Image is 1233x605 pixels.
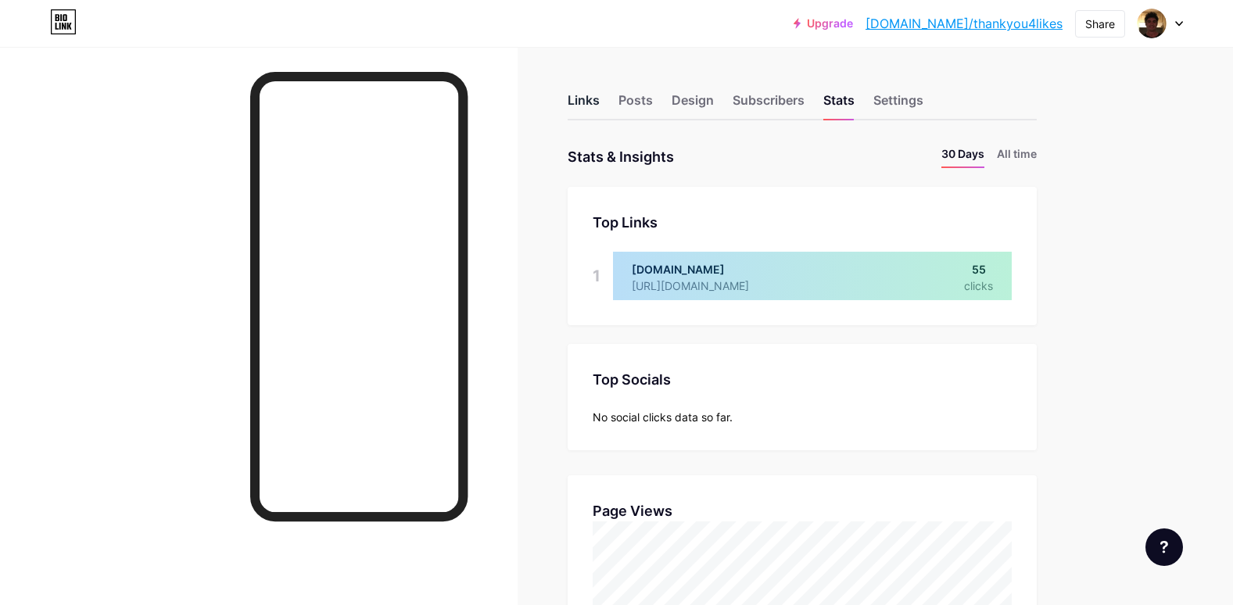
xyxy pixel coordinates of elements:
[593,409,1012,425] div: No social clicks data so far.
[568,91,600,119] div: Links
[593,212,1012,233] div: Top Links
[866,14,1063,33] a: [DOMAIN_NAME]/thankyou4likes
[733,91,805,119] div: Subscribers
[593,369,1012,390] div: Top Socials
[794,17,853,30] a: Upgrade
[593,252,600,300] div: 1
[1137,9,1167,38] img: thankyou4likes
[593,500,1012,521] div: Page Views
[823,91,855,119] div: Stats
[618,91,653,119] div: Posts
[941,145,984,168] li: 30 Days
[1085,16,1115,32] div: Share
[997,145,1037,168] li: All time
[672,91,714,119] div: Design
[568,145,674,168] div: Stats & Insights
[873,91,923,119] div: Settings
